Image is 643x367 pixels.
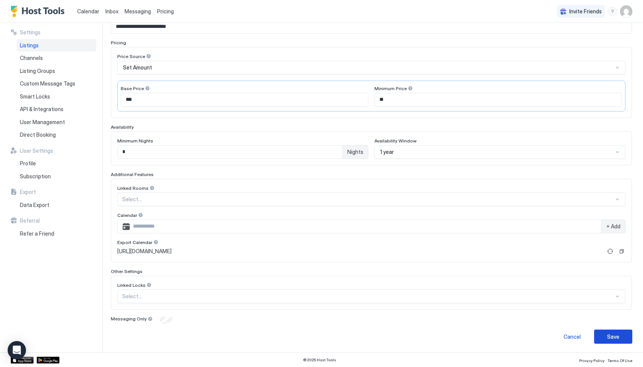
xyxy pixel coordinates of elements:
[608,7,617,16] div: menu
[117,185,149,191] span: Linked Rooms
[607,356,632,364] a: Terms Of Use
[594,330,632,344] button: Save
[117,212,137,218] span: Calendar
[130,220,601,233] input: Input Field
[20,68,55,74] span: Listing Groups
[20,189,36,196] span: Export
[20,93,50,100] span: Smart Locks
[618,247,625,255] button: Copy
[620,5,632,18] div: User profile
[20,131,56,138] span: Direct Booking
[117,239,152,245] span: Export Calendar
[117,248,172,255] span: [URL][DOMAIN_NAME]
[374,86,407,91] span: Minimum Price
[606,223,620,230] span: + Add
[17,77,96,90] a: Custom Message Tags
[380,149,394,155] span: 1 year
[17,39,96,52] a: Listings
[105,7,118,15] a: Inbox
[17,52,96,65] a: Channels
[20,217,40,224] span: Referral
[17,128,96,141] a: Direct Booking
[347,149,363,155] span: Nights
[117,282,146,288] span: Linked Locks
[17,90,96,103] a: Smart Locks
[607,333,619,341] div: Save
[121,93,368,106] input: Input Field
[17,199,96,212] a: Data Export
[20,42,39,49] span: Listings
[607,358,632,363] span: Terms Of Use
[123,64,152,71] span: Set Amount
[20,55,43,61] span: Channels
[20,230,54,237] span: Refer a Friend
[569,8,602,15] span: Invite Friends
[111,20,632,33] input: Input Field
[20,202,49,209] span: Data Export
[111,40,126,45] span: Pricing
[125,8,151,15] span: Messaging
[303,357,336,362] span: © 2025 Host Tools
[20,119,65,126] span: User Management
[111,171,154,177] span: Additional Features
[77,7,99,15] a: Calendar
[553,330,591,344] button: Cancel
[17,103,96,116] a: API & Integrations
[17,227,96,240] a: Refer a Friend
[20,29,40,36] span: Settings
[77,8,99,15] span: Calendar
[117,53,145,59] span: Price Source
[125,7,151,15] a: Messaging
[117,248,603,255] a: [URL][DOMAIN_NAME]
[579,358,604,363] span: Privacy Policy
[37,357,60,364] a: Google Play Store
[11,6,68,17] a: Host Tools Logo
[20,80,75,87] span: Custom Message Tags
[157,8,174,15] span: Pricing
[121,86,144,91] span: Base Price
[374,138,416,144] span: Availability Window
[564,333,581,341] div: Cancel
[118,146,342,158] input: Input Field
[117,138,153,144] span: Minimum Nights
[17,116,96,129] a: User Management
[17,170,96,183] a: Subscription
[20,173,51,180] span: Subscription
[111,316,147,322] span: Messaging Only
[17,157,96,170] a: Profile
[111,268,143,274] span: Other Settings
[111,124,134,130] span: Availability
[579,356,604,364] a: Privacy Policy
[20,147,53,154] span: User Settings
[375,93,622,106] input: Input Field
[20,160,36,167] span: Profile
[606,247,615,256] button: Refresh
[20,106,63,113] span: API & Integrations
[8,341,26,359] div: Open Intercom Messenger
[17,65,96,78] a: Listing Groups
[11,357,34,364] a: App Store
[105,8,118,15] span: Inbox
